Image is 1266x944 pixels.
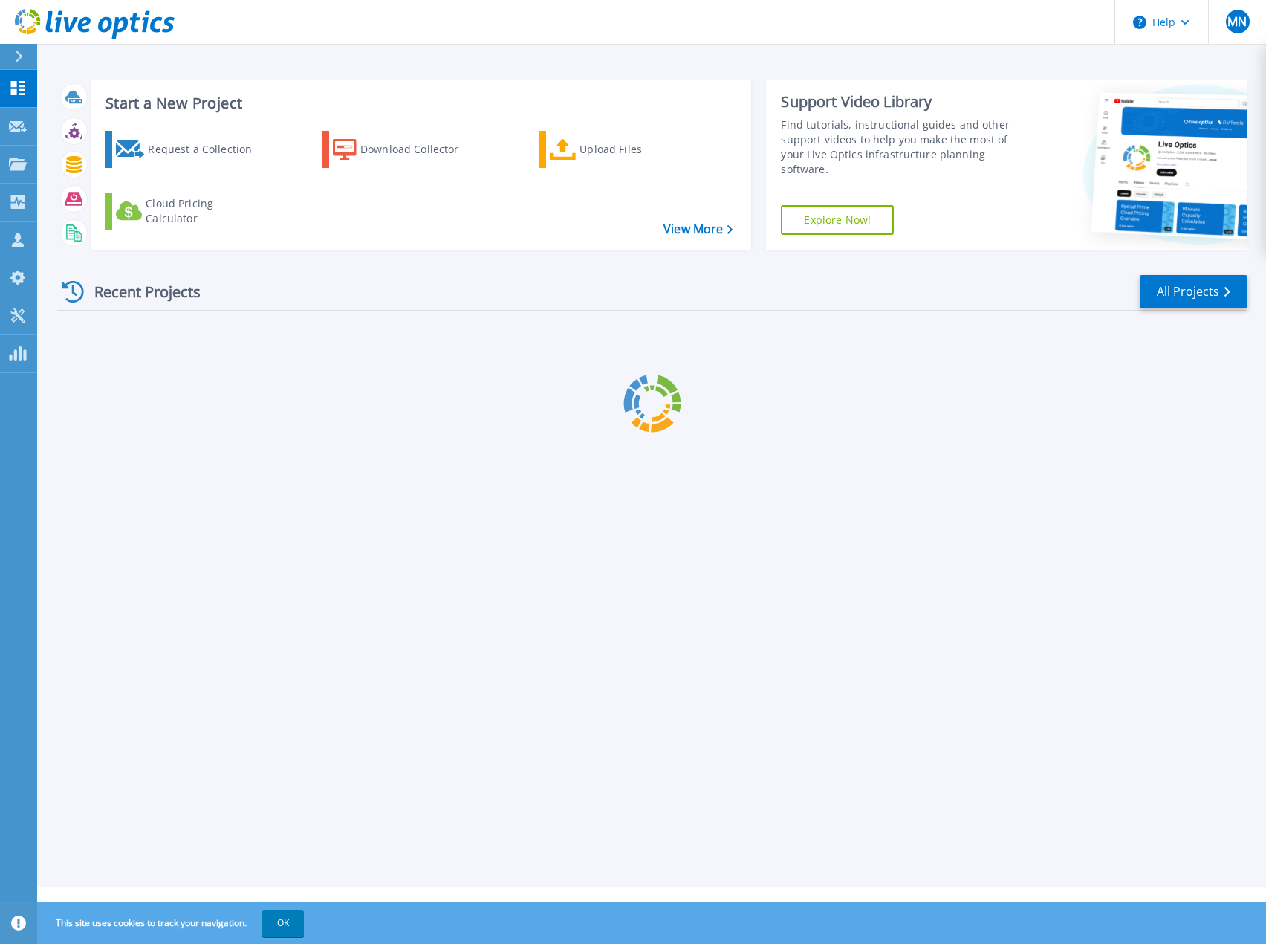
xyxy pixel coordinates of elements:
[580,135,698,164] div: Upload Files
[262,910,304,937] button: OK
[105,131,271,168] a: Request a Collection
[146,196,264,226] div: Cloud Pricing Calculator
[1227,16,1247,28] span: MN
[1140,275,1247,308] a: All Projects
[539,131,705,168] a: Upload Files
[105,95,733,111] h3: Start a New Project
[57,274,221,310] div: Recent Projects
[360,135,479,164] div: Download Collector
[781,92,1025,111] div: Support Video Library
[41,910,304,937] span: This site uses cookies to track your navigation.
[663,222,733,236] a: View More
[781,205,894,235] a: Explore Now!
[322,131,488,168] a: Download Collector
[781,117,1025,177] div: Find tutorials, instructional guides and other support videos to help you make the most of your L...
[148,135,267,164] div: Request a Collection
[105,193,271,230] a: Cloud Pricing Calculator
